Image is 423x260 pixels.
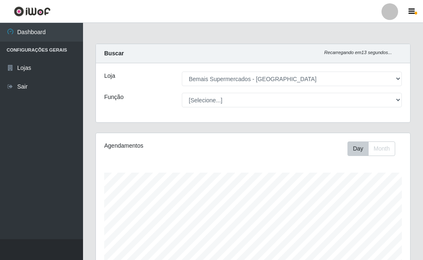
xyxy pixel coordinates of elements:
label: Função [104,93,124,102]
button: Month [368,141,395,156]
strong: Buscar [104,50,124,57]
i: Recarregando em 13 segundos... [324,50,392,55]
img: CoreUI Logo [14,6,51,17]
div: Toolbar with button groups [347,141,402,156]
div: First group [347,141,395,156]
label: Loja [104,72,115,80]
button: Day [347,141,369,156]
div: Agendamentos [104,141,221,150]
